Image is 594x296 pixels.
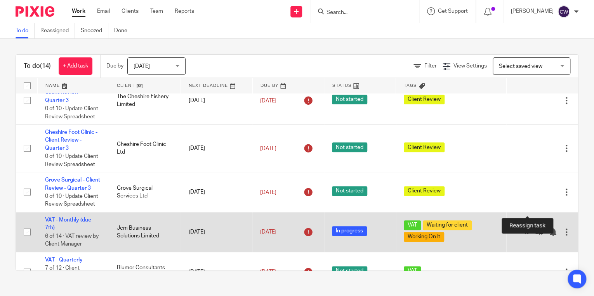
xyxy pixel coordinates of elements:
[45,265,94,286] span: 7 of 12 · Client authorisation of VAT filing
[332,186,367,196] span: Not started
[260,98,276,103] span: [DATE]
[423,220,472,230] span: Waiting for client
[109,212,181,252] td: Jcm Business Solutions Limited
[260,269,276,275] span: [DATE]
[24,62,51,70] h1: To do
[260,229,276,235] span: [DATE]
[332,142,367,152] span: Not started
[72,7,85,15] a: Work
[40,63,51,69] span: (14)
[332,266,367,276] span: Not started
[81,23,108,38] a: Snoozed
[404,220,421,230] span: VAT
[109,125,181,172] td: Cheshire Foot Clinic Ltd
[97,7,110,15] a: Email
[16,6,54,17] img: Pixie
[45,177,100,190] a: Grove Surgical - Client Review - Quarter 3
[45,82,100,103] a: The Cheshire Fishery - Client Review - Quarter 3
[175,7,194,15] a: Reports
[106,62,123,70] p: Due by
[181,125,252,172] td: [DATE]
[404,266,421,276] span: VAT
[16,23,35,38] a: To do
[45,130,97,151] a: Cheshire Foot Clinic - Client Review - Quarter 3
[424,63,437,69] span: Filter
[404,186,445,196] span: Client Review
[332,226,367,236] span: In progress
[114,23,133,38] a: Done
[181,77,252,125] td: [DATE]
[150,7,163,15] a: Team
[181,212,252,252] td: [DATE]
[260,189,276,195] span: [DATE]
[45,106,98,119] span: 0 of 10 · Update Client Review Spreadsheet
[109,252,181,292] td: Blumor Consultants Limited
[558,5,570,18] img: svg%3E
[109,172,181,212] td: Grove Surgical Services Ltd
[45,153,98,167] span: 0 of 10 · Update Client Review Spreadsheet
[45,217,91,230] a: VAT - Monthly (due 7th)
[404,232,444,242] span: Working On It
[45,257,83,263] a: VAT - Quarterly
[260,145,276,151] span: [DATE]
[59,57,92,75] a: + Add task
[45,193,98,207] span: 0 of 10 · Update Client Review Spreadsheet
[40,23,75,38] a: Reassigned
[524,228,535,236] a: Mark as done
[511,7,554,15] p: [PERSON_NAME]
[438,9,468,14] span: Get Support
[181,172,252,212] td: [DATE]
[109,77,181,125] td: The Cheshire Fishery Limited
[134,64,150,69] span: [DATE]
[404,95,445,104] span: Client Review
[122,7,139,15] a: Clients
[181,252,252,292] td: [DATE]
[499,64,542,69] span: Select saved view
[404,83,417,88] span: Tags
[45,233,99,247] span: 6 of 14 · VAT review by Client Manager
[332,95,367,104] span: Not started
[326,9,396,16] input: Search
[453,63,487,69] span: View Settings
[404,142,445,152] span: Client Review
